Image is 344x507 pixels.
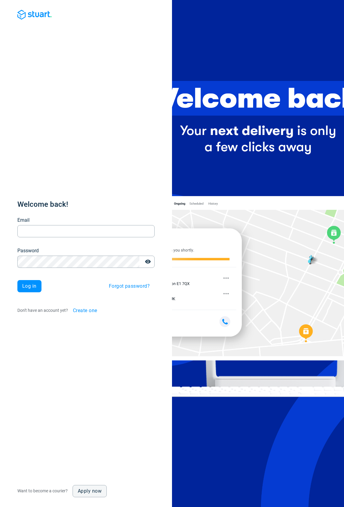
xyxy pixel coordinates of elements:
button: Forgot password? [104,280,155,292]
span: Don't have an account yet? [17,308,68,313]
span: Forgot password? [109,284,150,289]
label: Email [17,217,30,224]
span: Log in [22,284,37,289]
span: Apply now [78,489,102,494]
a: Apply now [73,485,107,497]
button: Log in [17,280,41,292]
span: Create one [73,308,97,313]
button: Create one [68,305,102,317]
img: Blue logo [17,10,52,20]
span: Want to become a courier? [17,488,68,493]
h1: Welcome back! [17,199,155,209]
label: Password [17,247,39,254]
